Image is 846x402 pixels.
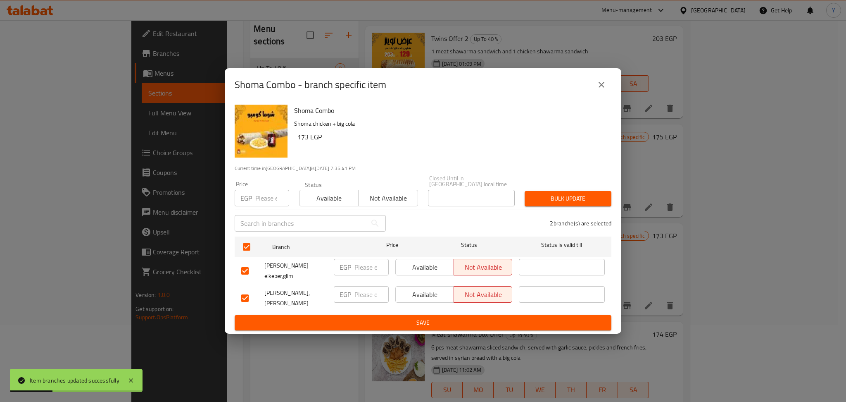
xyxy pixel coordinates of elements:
button: Not available [454,259,512,275]
p: EGP [340,290,351,299]
span: Save [241,318,605,328]
button: Not available [358,190,418,206]
button: Available [395,259,454,275]
div: Item branches updated successfully [30,376,119,385]
button: Available [299,190,359,206]
span: [PERSON_NAME], [PERSON_NAME] [264,288,327,309]
span: Available [399,261,451,273]
span: Not available [362,192,414,204]
span: Not available [457,289,509,301]
span: [PERSON_NAME] elkeber,glim [264,261,327,281]
button: Bulk update [525,191,611,206]
p: Shoma chicken + big cola [294,119,605,129]
p: Current time in [GEOGRAPHIC_DATA] is [DATE] 7:35:41 PM [235,165,611,172]
p: EGP [240,193,252,203]
button: close [592,75,611,95]
input: Please enter price [354,286,389,303]
h6: 173 EGP [297,131,605,143]
span: Status [426,240,512,250]
p: EGP [340,262,351,272]
span: Status is valid till [519,240,605,250]
h6: Shoma Combo [294,105,605,116]
button: Save [235,315,611,330]
span: Branch [272,242,358,252]
h2: Shoma Combo - branch specific item [235,78,386,91]
span: Bulk update [531,194,605,204]
input: Please enter price [255,190,289,206]
span: Not available [457,261,509,273]
input: Please enter price [354,259,389,275]
span: Price [365,240,420,250]
button: Available [395,286,454,303]
input: Search in branches [235,215,367,232]
span: Available [399,289,451,301]
span: Available [303,192,355,204]
p: 2 branche(s) are selected [550,219,611,227]
button: Not available [454,286,512,303]
img: Shoma Combo [235,105,288,158]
